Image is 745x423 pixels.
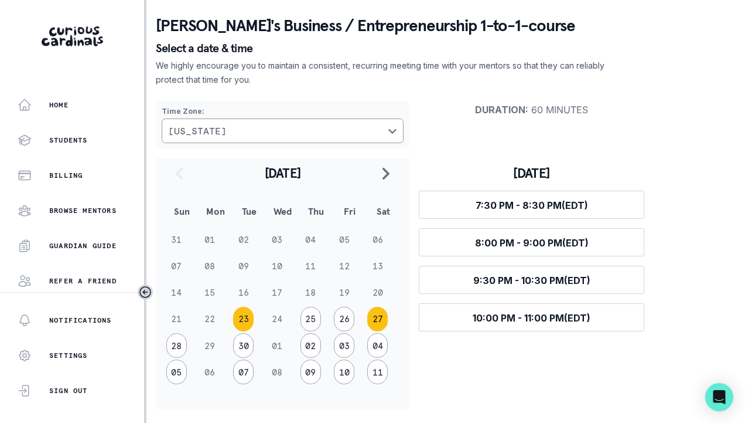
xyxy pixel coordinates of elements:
[165,196,199,226] th: Sun
[419,303,644,331] button: 10:00 PM - 11:00 PM(EDT)
[475,237,589,249] span: 8:00 PM - 9:00 PM (EDT)
[367,307,388,331] button: 27
[233,333,254,358] button: 30
[300,360,321,384] button: 09
[49,316,112,325] p: Notifications
[419,104,644,116] p: 60 minutes
[367,333,388,358] button: 04
[49,171,83,180] p: Billing
[473,275,590,286] span: 9:30 PM - 10:30 PM (EDT)
[49,241,117,251] p: Guardian Guide
[419,191,644,219] button: 7:30 PM - 8:30 PM(EDT)
[166,360,187,384] button: 05
[233,360,254,384] button: 07
[333,196,366,226] th: Fri
[334,360,354,384] button: 10
[193,165,372,181] h2: [DATE]
[49,100,69,110] p: Home
[266,196,299,226] th: Wed
[300,307,321,331] button: 25
[473,312,590,324] span: 10:00 PM - 11:00 PM (EDT)
[156,42,736,54] p: Select a date & time
[49,386,88,395] p: Sign Out
[419,228,644,256] button: 8:00 PM - 9:00 PM(EDT)
[367,360,388,384] button: 11
[49,276,117,286] p: Refer a friend
[166,333,187,358] button: 28
[475,104,528,116] strong: Duration :
[156,59,606,87] p: We highly encourage you to maintain a consistent, recurring meeting time with your mentors so tha...
[367,196,400,226] th: Sat
[372,158,400,188] button: navigate to next month
[49,136,88,145] p: Students
[138,285,153,300] button: Toggle sidebar
[334,333,354,358] button: 03
[419,165,644,181] h3: [DATE]
[156,14,736,38] p: [PERSON_NAME]'s Business / Entrepreneurship 1-to-1-course
[334,307,354,331] button: 26
[49,351,88,360] p: Settings
[162,107,204,116] strong: Time Zone :
[233,307,254,331] button: 23
[300,333,321,358] button: 02
[419,266,644,294] button: 9:30 PM - 10:30 PM(EDT)
[162,119,404,143] button: Choose a timezone
[199,196,232,226] th: Mon
[233,196,266,226] th: Tue
[299,196,333,226] th: Thu
[705,383,733,411] div: Open Intercom Messenger
[476,199,588,211] span: 7:30 PM - 8:30 PM (EDT)
[49,206,117,215] p: Browse Mentors
[42,26,103,46] img: Curious Cardinals Logo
